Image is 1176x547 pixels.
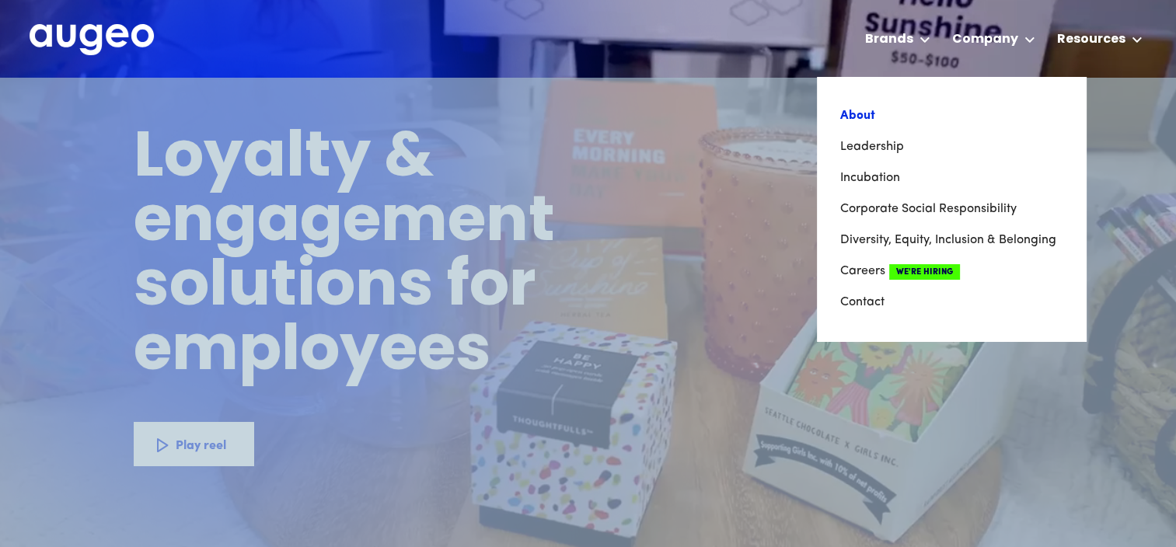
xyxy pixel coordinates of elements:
[817,77,1086,341] nav: Company
[840,193,1063,225] a: Corporate Social Responsibility
[840,256,1063,287] a: CareersWe're Hiring
[840,225,1063,256] a: Diversity, Equity, Inclusion & Belonging
[889,264,960,280] span: We're Hiring
[952,30,1018,49] div: Company
[840,287,1063,318] a: Contact
[840,131,1063,162] a: Leadership
[30,24,154,56] img: Augeo's full logo in white.
[865,30,913,49] div: Brands
[840,100,1063,131] a: About
[840,162,1063,193] a: Incubation
[1057,30,1125,49] div: Resources
[30,24,154,57] a: home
